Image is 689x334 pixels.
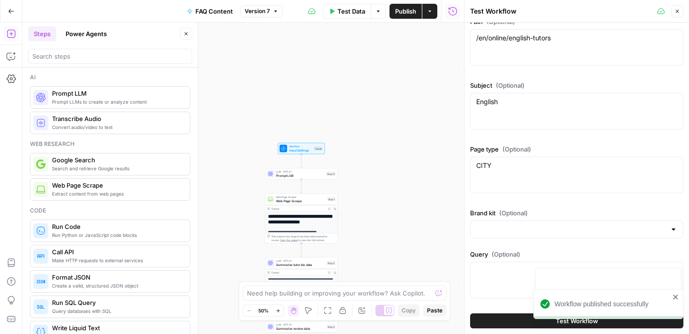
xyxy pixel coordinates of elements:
div: Step 1 [327,197,336,201]
span: (Optional) [499,208,528,218]
span: Format JSON [52,273,182,282]
textarea: CITY [476,161,677,170]
label: Brand kit [470,208,683,218]
div: Inputs [314,146,323,151]
input: Search steps [32,52,188,61]
span: Run Code [52,222,182,231]
span: Test Data [337,7,365,16]
button: Paste [423,304,446,317]
label: Page type [470,144,683,154]
span: Run SQL Query [52,298,182,307]
span: Write Liquid Text [52,323,182,333]
g: Edge from start to step_11 [301,154,302,168]
g: Edge from step_1 to step_2 [301,243,302,257]
span: LLM · GPT-4.1 [276,323,325,326]
textarea: English [476,97,677,106]
label: Query [470,250,683,259]
label: Subject [470,81,683,90]
div: LLM · GPT-4.1Prompt LLMStep 11 [265,168,338,180]
textarea: /en/online/english-tutors [476,33,677,43]
span: Summarize tutor bio data [276,262,325,267]
span: Search and retrieve Google results [52,165,182,172]
span: Publish [395,7,416,16]
button: Power Agents [60,26,112,41]
span: (Optional) [496,81,524,90]
span: Query databases with SQL [52,307,182,315]
span: Google Search [52,155,182,165]
div: Step 3 [327,325,336,329]
button: FAQ Content [181,4,239,19]
span: Web Page Scrape [52,181,182,190]
span: 50% [258,307,269,314]
span: Extract content from web pages [52,190,182,197]
span: Copy the output [280,239,298,242]
div: Output [271,271,325,274]
div: Step 2 [327,261,336,265]
span: Paste [427,306,442,315]
span: Convert audio/video to text [52,123,182,131]
div: Ai [30,73,190,82]
span: Prompt LLM [52,89,182,98]
span: Call API [52,247,182,257]
div: Web research [30,140,190,148]
span: LLM · GPT-4.1 [276,170,324,174]
button: Version 7 [240,5,283,17]
button: close [673,293,679,301]
span: Summarize review data [276,326,325,331]
button: Publish [389,4,422,19]
span: (Optional) [492,250,520,259]
span: Make HTTP requests to external services [52,257,182,264]
span: Prompt LLM [276,173,324,178]
div: Workflow published successfully [554,299,670,309]
span: Input Settings [289,148,313,152]
span: Transcribe Audio [52,114,182,123]
span: Test Workflow [556,316,598,326]
span: Create a valid, structured JSON object [52,282,182,289]
div: Code [30,206,190,215]
span: Run Python or JavaScript code blocks [52,231,182,239]
div: WorkflowInput SettingsInputs [265,143,338,154]
span: Web Page Scrape [276,198,325,203]
span: LLM · GPT-4.1 [276,259,325,263]
div: Step 11 [326,172,336,176]
span: Web Page Scrape [276,195,325,199]
span: Prompt LLMs to create or analyze content [52,98,182,106]
button: Steps [28,26,56,41]
button: Copy [398,304,419,317]
span: FAQ Content [195,7,233,16]
div: Output [271,207,325,211]
button: Test Data [323,4,371,19]
div: This output is too large & has been abbreviated for review. to view the full content. [271,235,336,242]
span: Version 7 [245,7,270,15]
span: (Optional) [502,144,531,154]
span: Workflow [289,144,313,148]
g: Edge from step_11 to step_1 [301,180,302,193]
span: Copy [402,306,416,315]
button: Test Workflow [470,313,683,328]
